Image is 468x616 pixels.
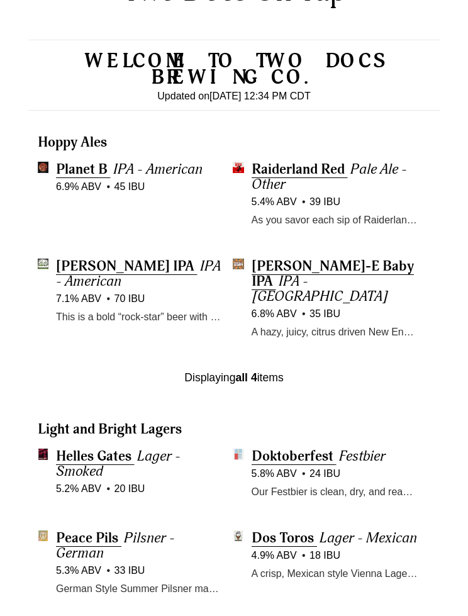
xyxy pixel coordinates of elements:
[235,371,257,384] b: all 4
[252,566,418,582] p: A crisp, Mexican style Vienna Lager made in partnership with the Lubbock Matadors
[302,548,340,563] span: 18 IBU
[252,548,297,563] span: 4.9% ABV
[56,160,111,178] a: Planet B
[56,179,101,194] span: 6.9% ABV
[56,529,175,562] span: Pilsner - German
[56,447,131,465] span: Helles Gates
[252,447,337,465] a: Doktoberfest
[56,160,108,178] span: Planet B
[252,324,418,340] p: A hazy, juicy, citrus driven New England IPA. Whirlpool hop additions of Azacca, Citra, and Mosai...
[252,466,297,481] span: 5.8% ABV
[38,530,48,541] img: Peace Pils
[106,563,145,578] span: 33 IBU
[252,160,407,193] span: Pale Ale - Other
[302,466,340,481] span: 24 IBU
[252,212,418,228] p: As you savor each sip of Raiderland Red Pale Ale, you'll not only enjoy the craftsmanship of Two ...
[302,306,340,322] span: 35 IBU
[56,257,194,275] span: [PERSON_NAME] IPA
[252,257,414,290] a: [PERSON_NAME]-E Baby IPA
[233,530,243,541] img: Dos Toros
[56,447,135,465] a: Helles Gates
[38,420,431,439] h3: Light and Bright Lagers
[56,291,101,306] span: 7.1% ABV
[106,291,145,306] span: 70 IBU
[252,160,348,178] a: Raiderland Red
[339,447,386,465] span: Festbier
[38,162,48,172] img: Planet B
[56,529,121,547] a: Peace Pils
[56,447,181,480] span: Lager - Smoked
[320,529,417,547] span: Lager - Mexican
[252,194,297,210] span: 5.4% ABV
[252,484,418,500] p: Our Festbier is clean, dry, and ready to party! This is a traditional take on the world's most fa...
[28,370,440,385] div: Displaying items
[233,162,243,172] img: Raiderland Red
[38,259,48,269] img: Buddy Hoppy IPA
[233,449,243,459] img: Doktoberfest
[56,309,222,325] p: This is a bold “rock-star” beer with a hop profile that is not for the faint of heart. We feel th...
[38,449,48,459] img: Helles Gates
[106,481,145,496] span: 20 IBU
[28,53,440,86] h2: Welcome to Two Docs Brewing Co.
[209,91,311,101] time: [DATE] 12:34 PM CDT
[233,259,243,269] img: Hayes-E Baby IPA
[56,529,118,547] span: Peace Pils
[252,272,388,305] span: IPA - [GEOGRAPHIC_DATA]
[113,160,203,178] span: IPA - American
[252,447,333,465] span: Doktoberfest
[302,194,340,210] span: 39 IBU
[56,257,221,290] span: IPA - American
[252,160,345,178] span: Raiderland Red
[252,306,297,322] span: 6.8% ABV
[38,133,431,152] h3: Hoppy Ales
[56,481,101,496] span: 5.2% ABV
[252,529,317,547] a: Dos Toros
[252,529,314,547] span: Dos Toros
[56,257,198,275] a: [PERSON_NAME] IPA
[56,581,222,597] p: German Style Summer Pilsner made with Heidelberg malt, and a blend of Hüll Melon / Mandarina Bava...
[106,179,145,194] span: 45 IBU
[157,91,209,101] span: Updated on
[56,563,101,578] span: 5.3% ABV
